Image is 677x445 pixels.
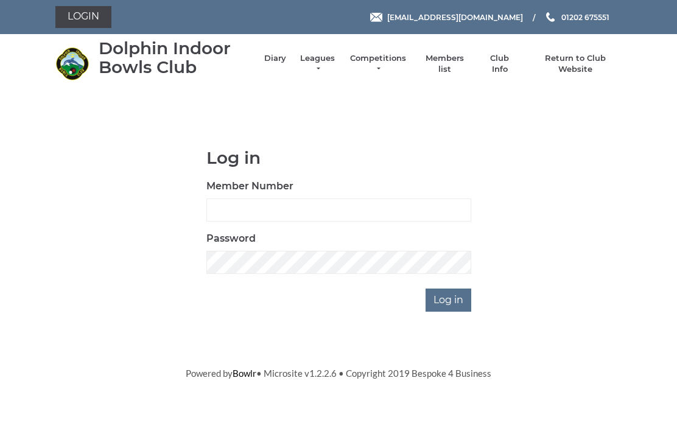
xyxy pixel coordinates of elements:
[55,47,89,80] img: Dolphin Indoor Bowls Club
[55,6,111,28] a: Login
[206,149,471,167] h1: Log in
[482,53,517,75] a: Club Info
[233,368,256,379] a: Bowlr
[387,12,523,21] span: [EMAIL_ADDRESS][DOMAIN_NAME]
[426,289,471,312] input: Log in
[298,53,337,75] a: Leagues
[544,12,609,23] a: Phone us 01202 675551
[419,53,469,75] a: Members list
[546,12,555,22] img: Phone us
[99,39,252,77] div: Dolphin Indoor Bowls Club
[370,12,523,23] a: Email [EMAIL_ADDRESS][DOMAIN_NAME]
[264,53,286,64] a: Diary
[186,368,491,379] span: Powered by • Microsite v1.2.2.6 • Copyright 2019 Bespoke 4 Business
[530,53,622,75] a: Return to Club Website
[561,12,609,21] span: 01202 675551
[370,13,382,22] img: Email
[349,53,407,75] a: Competitions
[206,231,256,246] label: Password
[206,179,293,194] label: Member Number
